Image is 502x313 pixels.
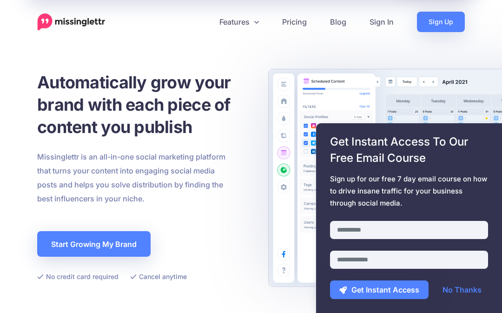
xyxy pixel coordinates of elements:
a: Pricing [271,12,318,32]
p: Missinglettr is an all-in-one social marketing platform that turns your content into engaging soc... [37,150,232,206]
a: No Thanks [433,280,491,299]
a: Home [37,13,106,31]
h1: Automatically grow your brand with each piece of content you publish [37,71,274,138]
a: Sign In [358,12,405,32]
a: Features [208,12,271,32]
button: Get Instant Access [330,280,429,299]
span: Get Instant Access To Our Free Email Course [330,133,488,166]
a: Sign Up [417,12,465,32]
span: Sign up for our free 7 day email course on how to drive insane traffic for your business through ... [330,173,488,209]
a: Blog [318,12,358,32]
